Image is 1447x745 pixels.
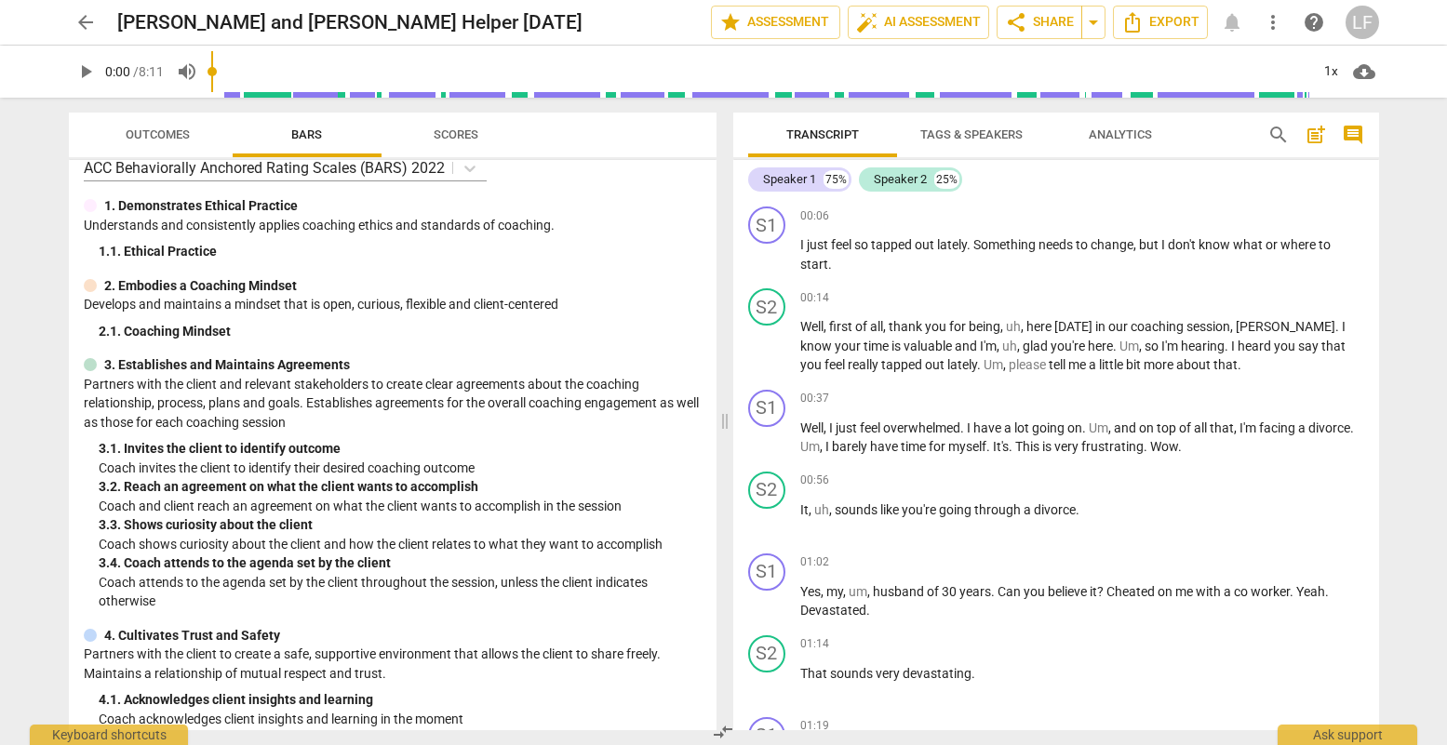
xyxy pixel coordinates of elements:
span: a [1024,502,1034,517]
p: Coach invites the client to identify their desired coaching outcome [99,459,702,478]
span: . [1144,439,1150,454]
p: Develops and maintains a mindset that is open, curious, flexible and client-centered [84,295,702,314]
span: me [1175,584,1196,599]
span: for [949,319,969,334]
span: 00:14 [800,290,829,306]
span: change [1091,237,1133,252]
span: coaching [1131,319,1186,334]
button: Volume [170,55,204,88]
span: of [1179,420,1194,435]
span: you [800,357,824,372]
span: say [1298,339,1321,353]
button: AI Assessment [848,6,989,39]
span: . [991,584,998,599]
span: help [1303,11,1325,33]
span: Can [998,584,1024,599]
span: time [901,439,929,454]
span: , [824,420,829,435]
button: Share [997,6,1082,39]
span: top [1157,420,1179,435]
span: is [1042,439,1054,454]
span: barely [832,439,870,454]
span: sounds [835,502,880,517]
span: It's [993,439,1009,454]
p: Coach and client reach an agreement on what the client wants to accomplish in the session [99,497,702,516]
span: divorce [1034,502,1076,517]
span: Filler word [1006,319,1021,334]
span: more_vert [1262,11,1284,33]
span: Filler word [1002,339,1017,353]
span: heard [1238,339,1274,353]
span: Filler word [814,502,829,517]
span: . [1350,420,1354,435]
span: Outcomes [126,127,190,141]
span: all [1194,420,1210,435]
button: Search [1264,120,1293,150]
span: know [1199,237,1233,252]
span: feel [824,357,848,372]
span: you're [902,502,939,517]
button: Play [69,55,102,88]
div: Change speaker [748,288,785,326]
span: . [1082,420,1089,435]
span: you [925,319,949,334]
p: Partners with the client to create a safe, supportive environment that allows the client to share... [84,645,702,683]
span: co [1234,584,1251,599]
span: Filler word [1089,420,1108,435]
div: Speaker 1 [763,170,816,189]
span: Filler word [1119,339,1139,353]
span: star [719,11,742,33]
span: you [1274,339,1298,353]
span: . [971,666,975,681]
span: I [967,420,973,435]
span: comment [1342,124,1364,146]
span: . [986,439,993,454]
span: hearing [1181,339,1225,353]
div: Change speaker [748,390,785,427]
span: going [1032,420,1067,435]
span: that [1321,339,1346,353]
button: LF [1346,6,1379,39]
span: arrow_back [74,11,97,33]
span: , [1021,319,1026,334]
span: Export [1121,11,1199,33]
span: just [807,237,831,252]
span: devastating [903,666,971,681]
span: I [1231,339,1238,353]
p: Understands and consistently applies coaching ethics and standards of coaching. [84,216,702,235]
span: on [1139,420,1157,435]
span: Yeah [1296,584,1325,599]
span: , [1133,237,1139,252]
button: Export [1113,6,1208,39]
span: here [1026,319,1054,334]
div: Change speaker [748,635,785,672]
div: 1x [1314,57,1349,86]
span: play_arrow [74,60,97,83]
span: being [969,319,1000,334]
span: know [800,339,835,353]
span: of [927,584,942,599]
span: start [800,257,828,272]
span: feel [860,420,883,435]
span: I [829,420,836,435]
span: and [1114,420,1139,435]
span: . [960,420,967,435]
span: Filler word [849,584,867,599]
p: 2. Embodies a Coaching Mindset [104,276,297,296]
div: 4. 1. Acknowledges client insights and learning [99,690,702,710]
span: like [880,502,902,517]
button: Show/Hide comments [1338,120,1368,150]
span: Wow [1150,439,1178,454]
span: really [848,357,881,372]
span: a [1224,584,1234,599]
span: Share [1005,11,1074,33]
span: out [925,357,947,372]
span: , [883,319,889,334]
span: is [891,339,904,353]
span: . [977,357,984,372]
span: thank [889,319,925,334]
span: your [835,339,864,353]
span: . [1325,584,1329,599]
span: 0:00 [105,64,130,79]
